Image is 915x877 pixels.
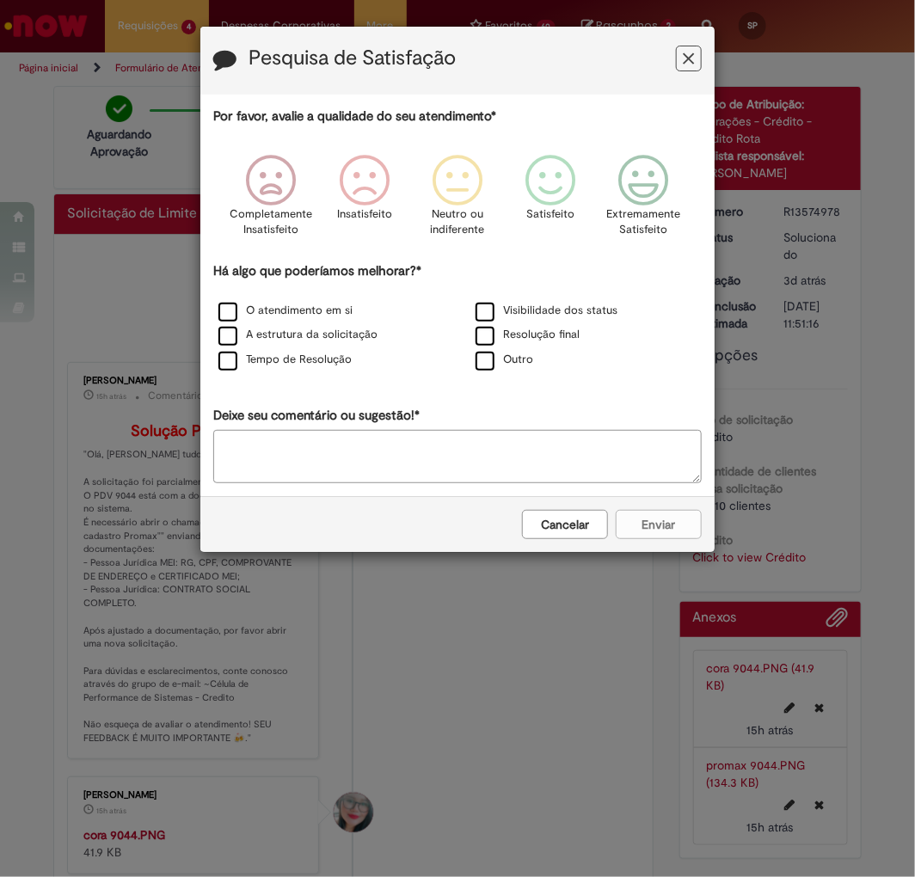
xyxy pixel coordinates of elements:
div: Completamente Insatisfeito [227,142,315,260]
p: Satisfeito [526,206,574,223]
label: Visibilidade dos status [476,303,617,319]
div: Há algo que poderíamos melhorar?* [213,262,702,373]
div: Neutro ou indiferente [414,142,501,260]
p: Completamente Insatisfeito [230,206,313,238]
p: Insatisfeito [337,206,392,223]
p: Neutro ou indiferente [427,206,488,238]
label: A estrutura da solicitação [218,327,378,343]
label: O atendimento em si [218,303,353,319]
label: Por favor, avalie a qualidade do seu atendimento* [213,107,496,126]
label: Tempo de Resolução [218,352,352,368]
label: Outro [476,352,533,368]
label: Pesquisa de Satisfação [249,47,456,70]
div: Insatisfeito [321,142,408,260]
p: Extremamente Satisfeito [606,206,680,238]
div: Extremamente Satisfeito [599,142,687,260]
div: Satisfeito [507,142,594,260]
label: Deixe seu comentário ou sugestão!* [213,407,420,425]
button: Cancelar [522,510,608,539]
label: Resolução final [476,327,580,343]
